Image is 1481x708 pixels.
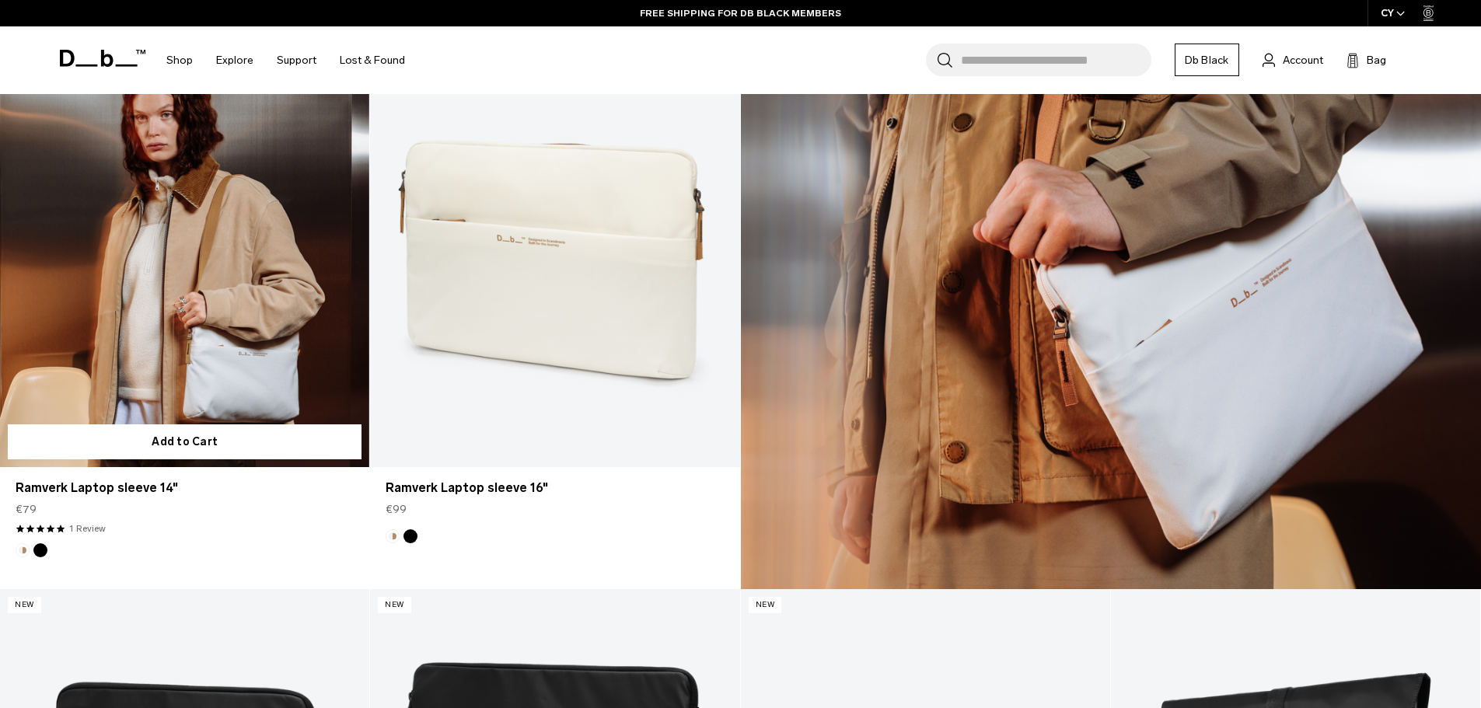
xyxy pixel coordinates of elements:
span: €99 [386,501,407,518]
button: Oatmilk [386,529,400,543]
p: New [378,597,411,613]
a: Explore [216,33,253,88]
a: 1 reviews [69,521,106,535]
button: Add to Cart [8,424,362,459]
a: FREE SHIPPING FOR DB BLACK MEMBERS [640,6,841,20]
a: Ramverk Laptop sleeve 16" [386,479,724,497]
a: Shop [166,33,193,88]
span: Account [1283,52,1323,68]
button: Oatmilk [16,543,30,557]
button: Black Out [33,543,47,557]
nav: Main Navigation [155,26,417,94]
button: Black Out [403,529,417,543]
button: Bag [1347,51,1386,69]
a: Account [1263,51,1323,69]
span: Bag [1367,52,1386,68]
a: Lost & Found [340,33,405,88]
p: New [8,597,41,613]
a: Ramverk Laptop sleeve 16 [370,57,739,467]
a: Db Black [1175,44,1239,76]
span: €79 [16,501,37,518]
p: New [749,597,782,613]
a: Ramverk Laptop sleeve 14" [16,479,354,497]
a: Support [277,33,316,88]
